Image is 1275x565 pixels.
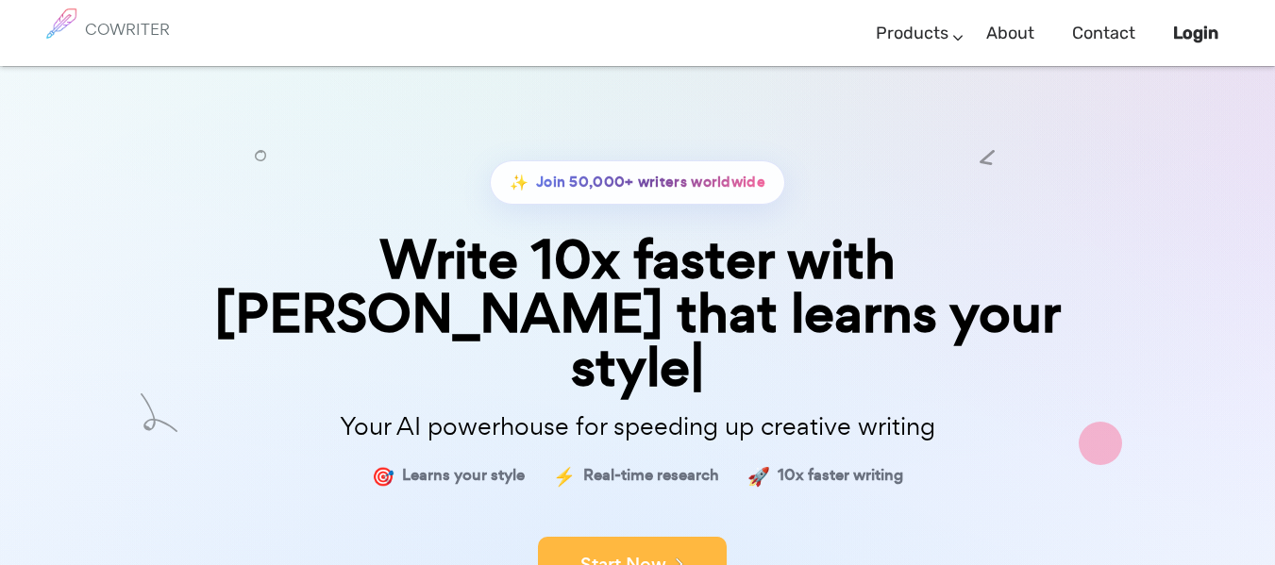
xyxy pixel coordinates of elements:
a: Products [876,6,948,61]
span: ✨ [510,169,528,196]
a: Contact [1072,6,1135,61]
div: Write 10x faster with [PERSON_NAME] that learns your style [166,233,1110,395]
span: 🎯 [372,462,394,490]
span: 10x faster writing [778,462,903,490]
span: Real-time research [583,462,719,490]
a: Login [1173,6,1218,61]
b: Login [1173,23,1218,43]
span: ⚡ [553,462,576,490]
span: 🚀 [747,462,770,490]
span: Join 50,000+ writers worldwide [536,169,765,196]
h6: COWRITER [85,21,170,38]
span: Learns your style [402,462,525,490]
p: Your AI powerhouse for speeding up creative writing [166,407,1110,447]
img: shape [141,393,177,432]
a: About [986,6,1034,61]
